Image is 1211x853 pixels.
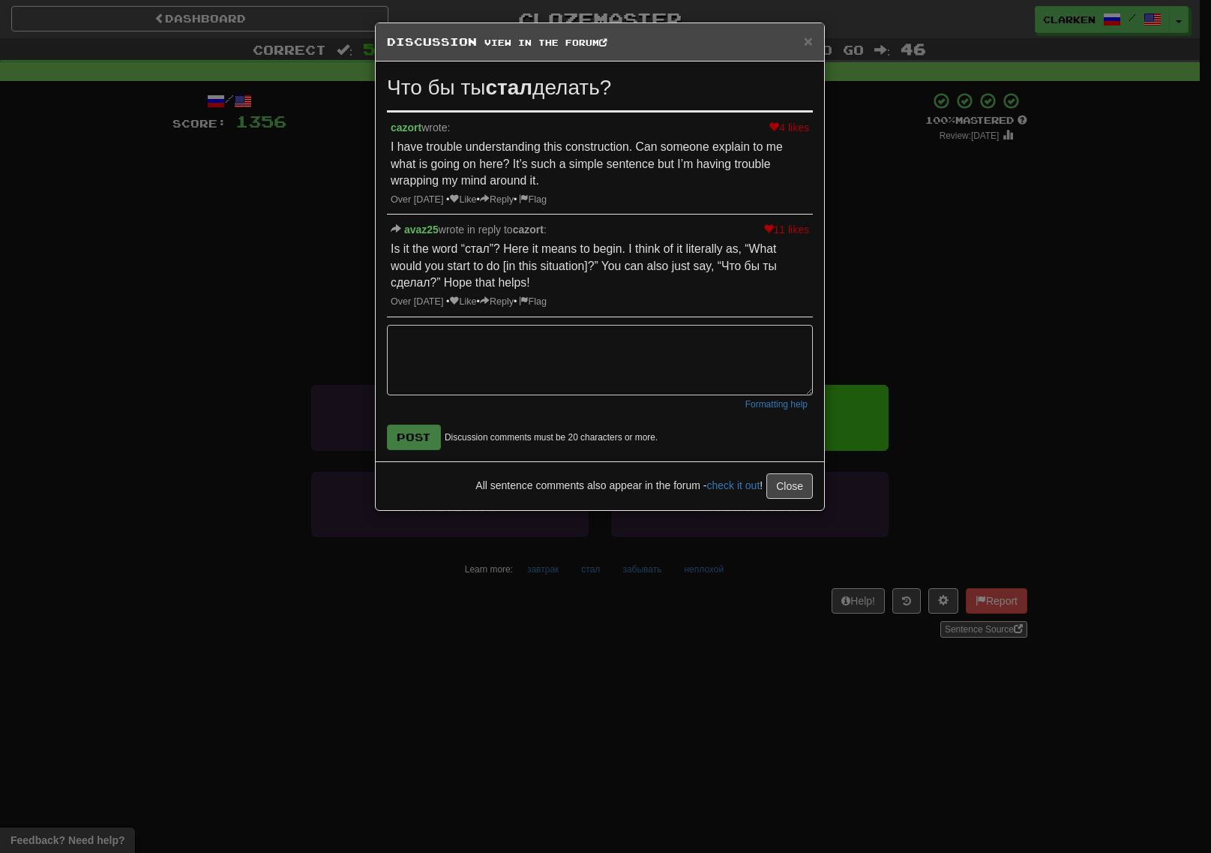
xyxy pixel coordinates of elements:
[391,139,809,190] p: I have trouble understanding this construction. Can someone explain to me what is going on here? ...
[763,222,809,237] div: 11 likes
[387,73,813,103] div: Что бы ты делать?
[804,32,813,50] span: ×
[391,194,809,207] div: • • •
[387,35,813,50] h5: Discussion
[485,76,532,99] strong: стал
[484,38,607,47] a: View in the forum
[449,194,476,205] a: Like
[449,296,476,307] a: Like
[391,120,809,135] div: wrote:
[387,425,441,450] button: Post
[769,120,809,135] div: 4 likes
[740,395,813,413] button: Formatting help
[391,122,421,134] a: cazort
[480,296,514,307] a: Reply
[766,473,813,499] button: Close
[513,224,544,236] a: cazort
[391,296,443,307] a: Over [DATE]
[475,479,763,491] span: All sentence comments also appear in the forum - !
[391,241,809,292] p: Is it the word “стал”? Here it means to begin. I think of it literally as, “What would you start ...
[804,33,813,49] button: Close
[445,431,658,444] small: Discussion comments must be 20 characters or more.
[391,194,443,205] a: Over [DATE]
[391,222,809,237] div: wrote in reply to :
[480,194,514,205] a: Reply
[706,479,760,491] a: check it out
[404,224,439,236] a: avaz25
[517,194,549,207] a: Flag
[391,296,809,309] div: • • •
[517,296,549,309] a: Flag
